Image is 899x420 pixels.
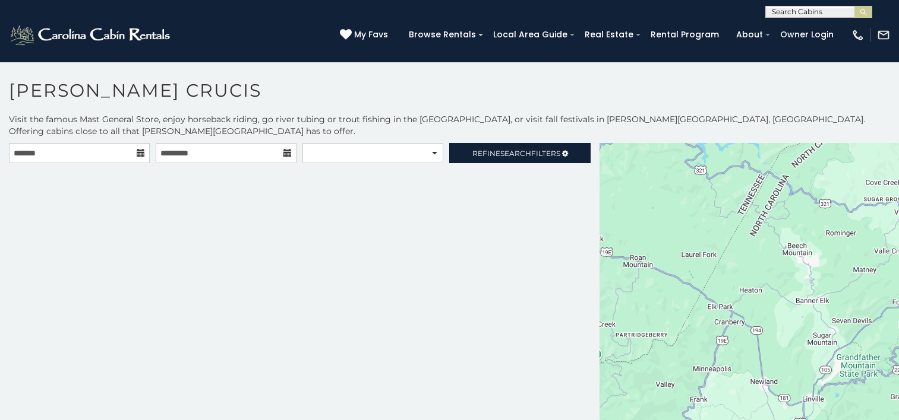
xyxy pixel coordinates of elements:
a: My Favs [340,28,391,42]
a: Local Area Guide [487,26,573,44]
a: About [730,26,769,44]
a: RefineSearchFilters [449,143,590,163]
a: Browse Rentals [403,26,482,44]
span: Search [500,149,531,158]
span: My Favs [354,28,388,41]
a: Rental Program [645,26,725,44]
a: Real Estate [579,26,639,44]
img: mail-regular-white.png [877,28,890,42]
span: Refine Filters [472,149,560,158]
a: Owner Login [774,26,840,44]
img: phone-regular-white.png [851,28,865,42]
img: White-1-2.png [9,23,174,47]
